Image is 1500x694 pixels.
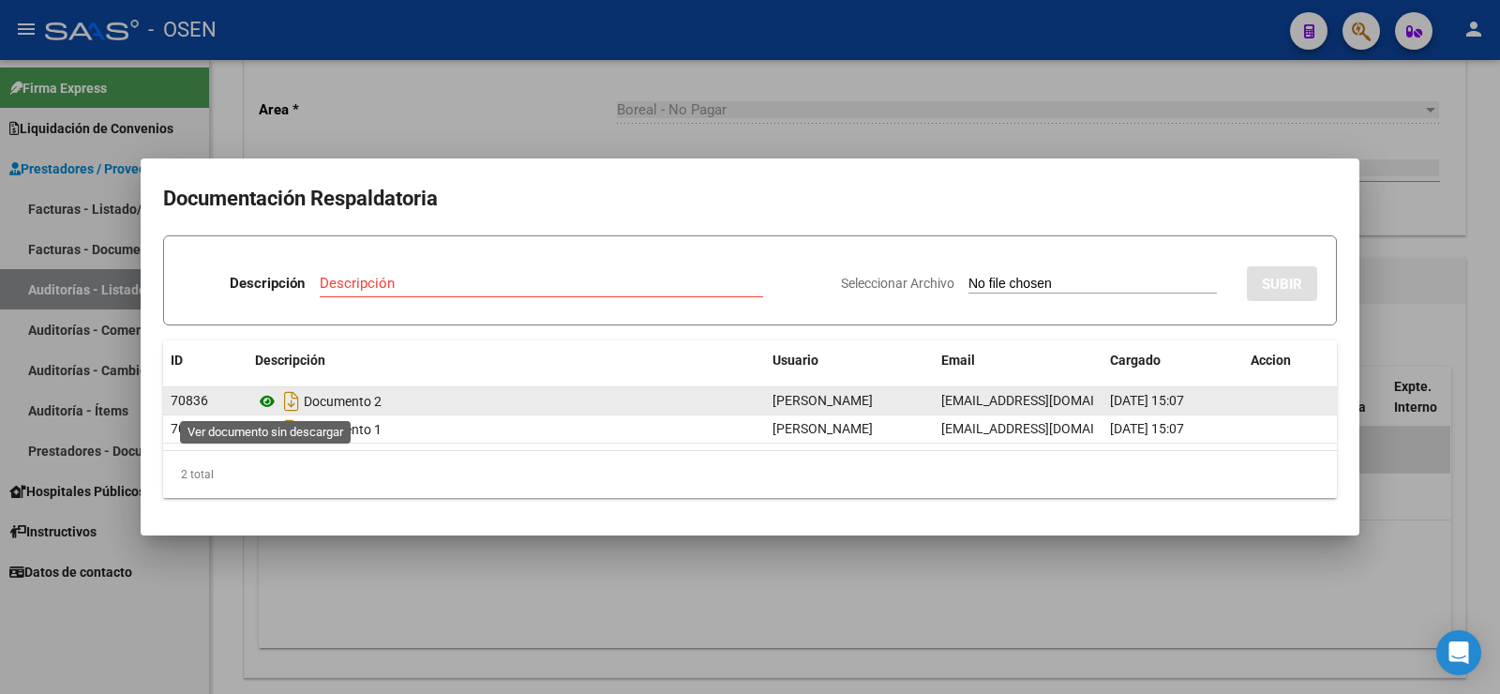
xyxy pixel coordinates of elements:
[247,340,765,381] datatable-header-cell: Descripción
[230,273,305,294] p: Descripción
[163,451,1337,498] div: 2 total
[171,393,208,408] span: 70836
[941,421,1149,436] span: [EMAIL_ADDRESS][DOMAIN_NAME]
[1102,340,1243,381] datatable-header-cell: Cargado
[1247,266,1317,301] button: SUBIR
[171,353,183,368] span: ID
[941,353,975,368] span: Email
[255,386,757,416] div: Documento 2
[1110,393,1184,408] span: [DATE] 15:07
[765,340,934,381] datatable-header-cell: Usuario
[1243,340,1337,381] datatable-header-cell: Accion
[1436,630,1481,675] div: Open Intercom Messenger
[772,393,873,408] span: [PERSON_NAME]
[934,340,1102,381] datatable-header-cell: Email
[1110,353,1161,368] span: Cargado
[772,353,818,368] span: Usuario
[1262,276,1302,293] span: SUBIR
[163,340,247,381] datatable-header-cell: ID
[941,393,1149,408] span: [EMAIL_ADDRESS][DOMAIN_NAME]
[841,276,954,291] span: Seleccionar Archivo
[255,353,325,368] span: Descripción
[163,181,1337,217] h2: Documentación Respaldatoria
[772,421,873,436] span: [PERSON_NAME]
[255,415,757,445] div: Documento 1
[1110,421,1184,436] span: [DATE] 15:07
[171,421,208,436] span: 70835
[279,386,304,416] i: Descargar documento
[1251,353,1291,368] span: Accion
[279,415,304,445] i: Descargar documento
